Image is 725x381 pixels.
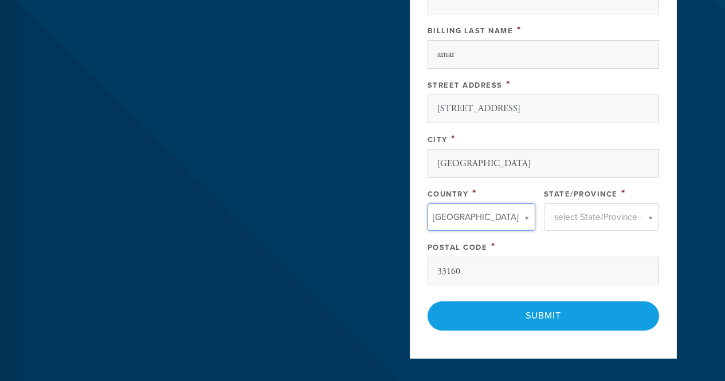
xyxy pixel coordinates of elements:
label: Street Address [428,81,503,90]
span: [GEOGRAPHIC_DATA] [433,210,519,225]
span: This field is required. [517,23,522,36]
label: Postal Code [428,243,488,252]
span: This field is required. [491,240,496,253]
input: Submit [428,301,659,330]
label: State/Province [544,190,618,199]
span: - select State/Province - [549,210,642,225]
span: This field is required. [621,187,626,199]
span: This field is required. [472,187,477,199]
label: City [428,135,448,144]
a: [GEOGRAPHIC_DATA] [428,203,535,231]
span: This field is required. [451,132,456,145]
label: Billing Last Name [428,26,514,36]
label: Country [428,190,469,199]
span: This field is required. [506,78,511,91]
a: - select State/Province - [544,203,659,231]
